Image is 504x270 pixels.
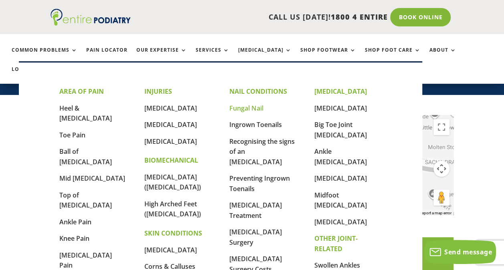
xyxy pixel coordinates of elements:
[229,174,290,193] a: Preventing Ingrown Toenails
[59,147,112,166] a: Ball of [MEDICAL_DATA]
[433,119,449,135] button: Toggle fullscreen view
[424,240,496,264] button: Send message
[419,211,451,215] a: Report a map error
[144,173,201,192] a: [MEDICAL_DATA] ([MEDICAL_DATA])
[136,47,187,64] a: Our Expertise
[330,12,387,22] span: 1800 4 ENTIRE
[314,104,367,113] a: [MEDICAL_DATA]
[314,120,367,139] a: Big Toe Joint [MEDICAL_DATA]
[144,137,197,146] a: [MEDICAL_DATA]
[59,174,125,183] a: Mid [MEDICAL_DATA]
[59,131,85,139] a: Toe Pain
[229,87,287,96] strong: NAIL CONDITIONS
[314,147,367,166] a: Ankle [MEDICAL_DATA]
[59,251,112,270] a: [MEDICAL_DATA] Pain
[314,218,367,226] a: [MEDICAL_DATA]
[196,47,229,64] a: Services
[314,87,367,96] strong: [MEDICAL_DATA]
[144,120,197,129] a: [MEDICAL_DATA]
[144,229,202,238] strong: SKIN CONDITIONS
[59,104,112,123] a: Heel & [MEDICAL_DATA]
[59,87,104,96] strong: AREA OF PAIN
[433,161,449,177] button: Map camera controls
[229,120,282,129] a: Ingrown Toenails
[144,87,172,96] strong: INJURIES
[314,234,358,253] strong: OTHER JOINT-RELATED
[433,189,449,206] button: Drag Pegman onto the map to open Street View
[141,12,387,22] p: CALL US [DATE]!
[59,218,91,226] a: Ankle Pain
[429,47,456,64] a: About
[238,47,291,64] a: [MEDICAL_DATA]
[365,47,421,64] a: Shop Foot Care
[229,137,295,166] a: Recognising the signs of an [MEDICAL_DATA]
[314,191,367,210] a: Midfoot [MEDICAL_DATA]
[229,201,282,220] a: [MEDICAL_DATA] Treatment
[51,19,131,27] a: Entire Podiatry
[12,47,77,64] a: Common Problems
[59,191,112,210] a: Top of [MEDICAL_DATA]
[144,104,197,113] a: [MEDICAL_DATA]
[86,47,128,64] a: Pain Locator
[144,246,197,254] a: [MEDICAL_DATA]
[444,248,492,256] span: Send message
[12,66,52,84] a: Locations
[144,156,198,165] strong: BIOMECHANICAL
[390,8,451,26] a: Book Online
[300,47,356,64] a: Shop Footwear
[314,261,360,270] a: Swollen Ankles
[51,9,131,26] img: logo (1)
[229,228,282,247] a: [MEDICAL_DATA] Surgery
[144,199,201,219] a: High Arched Feet ([MEDICAL_DATA])
[229,104,263,113] a: Fungal Nail
[59,234,89,243] a: Knee Pain
[314,174,367,183] a: [MEDICAL_DATA]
